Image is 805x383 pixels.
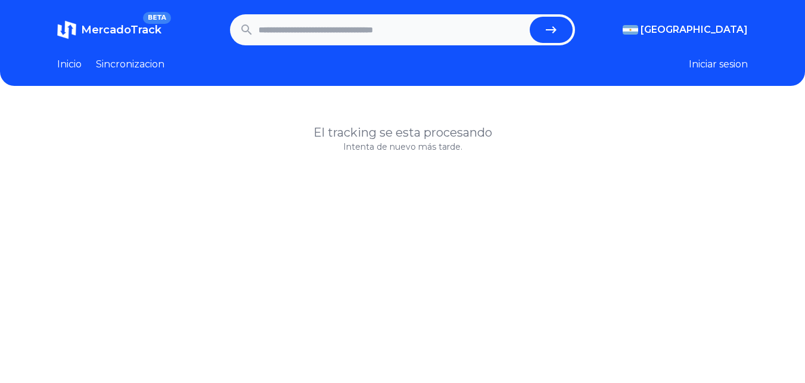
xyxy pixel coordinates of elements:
[57,20,76,39] img: MercadoTrack
[57,141,748,153] p: Intenta de nuevo más tarde.
[57,124,748,141] h1: El tracking se esta procesando
[57,57,82,72] a: Inicio
[96,57,164,72] a: Sincronizacion
[81,23,161,36] span: MercadoTrack
[623,23,748,37] button: [GEOGRAPHIC_DATA]
[57,20,161,39] a: MercadoTrackBETA
[143,12,171,24] span: BETA
[623,25,638,35] img: Argentina
[641,23,748,37] span: [GEOGRAPHIC_DATA]
[689,57,748,72] button: Iniciar sesion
